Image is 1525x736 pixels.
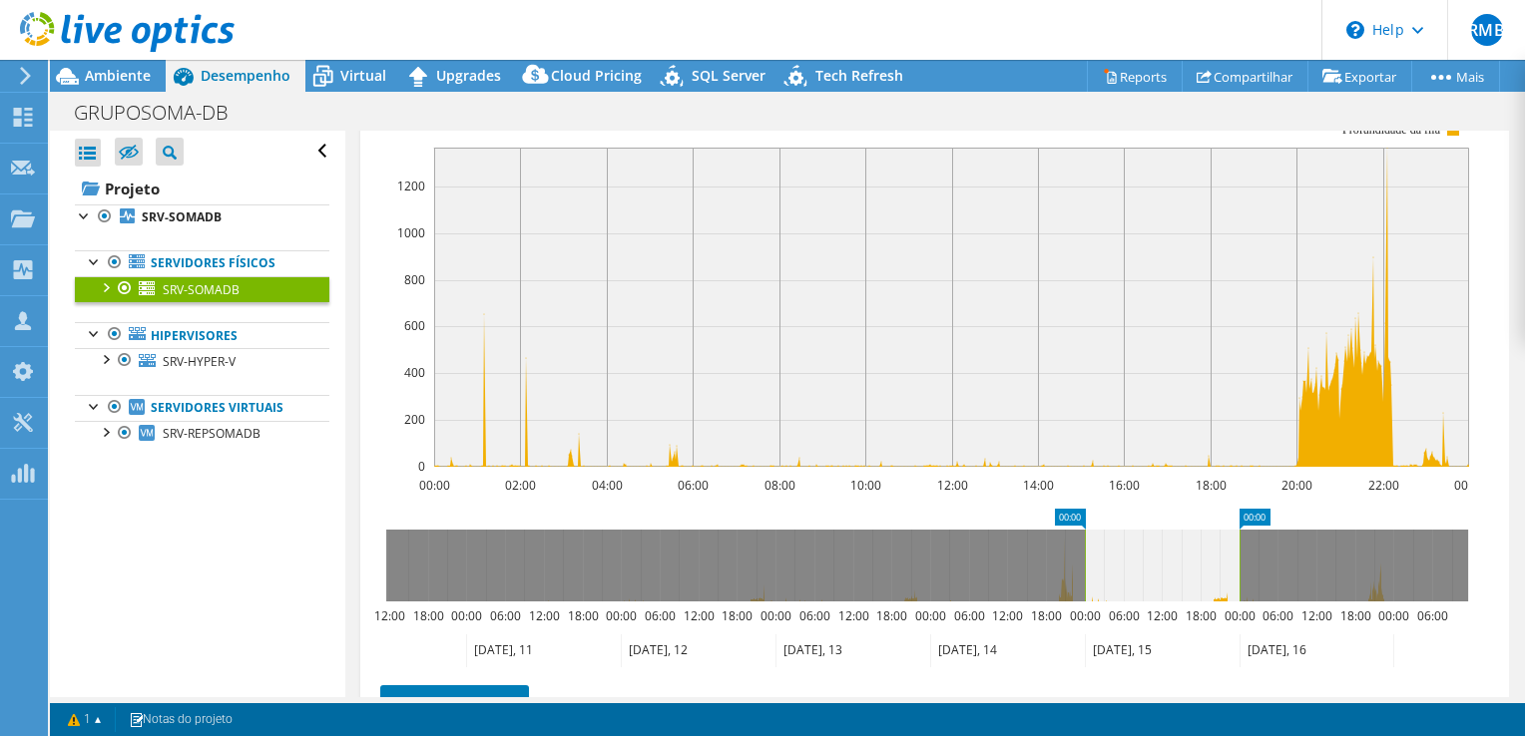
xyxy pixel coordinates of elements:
text: 12:00 [837,607,868,624]
text: 00:00 [760,607,790,624]
text: 08:00 [763,477,794,494]
text: 12:00 [373,607,404,624]
text: 00:00 [1453,477,1484,494]
text: 12:00 [1300,607,1331,624]
text: 12:00 [528,607,559,624]
text: 12:00 [991,607,1022,624]
text: 06:00 [1262,607,1292,624]
text: 06:00 [953,607,984,624]
a: Hipervisores [75,322,329,348]
text: 18:00 [412,607,443,624]
span: SQL Server [692,66,765,85]
text: 02:00 [504,477,535,494]
text: 12:00 [683,607,714,624]
text: 00:00 [605,607,636,624]
a: Compartilhar [1182,61,1308,92]
a: SRV-SOMADB [75,276,329,302]
b: SRV-SOMADB [142,208,222,225]
text: 06:00 [489,607,520,624]
text: 18:00 [567,607,598,624]
text: 22:00 [1367,477,1398,494]
text: 12:00 [1146,607,1177,624]
text: 1200 [397,178,425,194]
h1: GRUPOSOMA-DB [65,102,259,124]
span: SRV-HYPER-V [163,353,236,370]
text: 18:00 [1030,607,1061,624]
text: 200 [404,411,425,428]
a: Projeto [75,173,329,204]
span: Ambiente [85,66,151,85]
text: 12:00 [936,477,967,494]
span: Cloud Pricing [551,66,642,85]
a: Exportar [1307,61,1412,92]
text: 400 [404,364,425,381]
text: 06:00 [677,477,708,494]
span: SRV-REPSOMADB [163,425,260,442]
text: 06:00 [1108,607,1139,624]
text: 18:00 [1339,607,1370,624]
a: 1 [54,707,116,732]
text: 800 [404,271,425,288]
text: 00:00 [914,607,945,624]
text: 18:00 [875,607,906,624]
text: 06:00 [644,607,675,624]
text: 00:00 [450,607,481,624]
a: SRV-SOMADB [75,204,329,230]
span: RMB [1471,14,1503,46]
text: 00:00 [418,477,449,494]
span: SRV-SOMADB [163,281,240,298]
text: 06:00 [798,607,829,624]
span: Upgrades [436,66,501,85]
text: 10:00 [849,477,880,494]
svg: \n [1346,21,1364,39]
a: Servidores virtuais [75,395,329,421]
a: Notas do projeto [115,707,247,732]
text: 16:00 [1108,477,1139,494]
text: 06:00 [1416,607,1447,624]
a: Mais [1411,61,1500,92]
text: 18:00 [1195,477,1226,494]
text: 00:00 [1377,607,1408,624]
span: Tech Refresh [815,66,903,85]
span: Desempenho [201,66,290,85]
text: 18:00 [1185,607,1216,624]
span: Virtual [340,66,386,85]
a: SRV-HYPER-V [75,348,329,374]
text: 20:00 [1280,477,1311,494]
a: Reports [1087,61,1183,92]
a: Servidores físicos [75,250,329,276]
text: 00:00 [1069,607,1100,624]
text: 600 [404,317,425,334]
a: SRV-REPSOMADB [75,421,329,447]
text: 04:00 [591,477,622,494]
text: 1000 [397,224,425,241]
text: 14:00 [1022,477,1053,494]
text: 00:00 [1224,607,1255,624]
text: 18:00 [721,607,752,624]
text: 0 [418,458,425,475]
